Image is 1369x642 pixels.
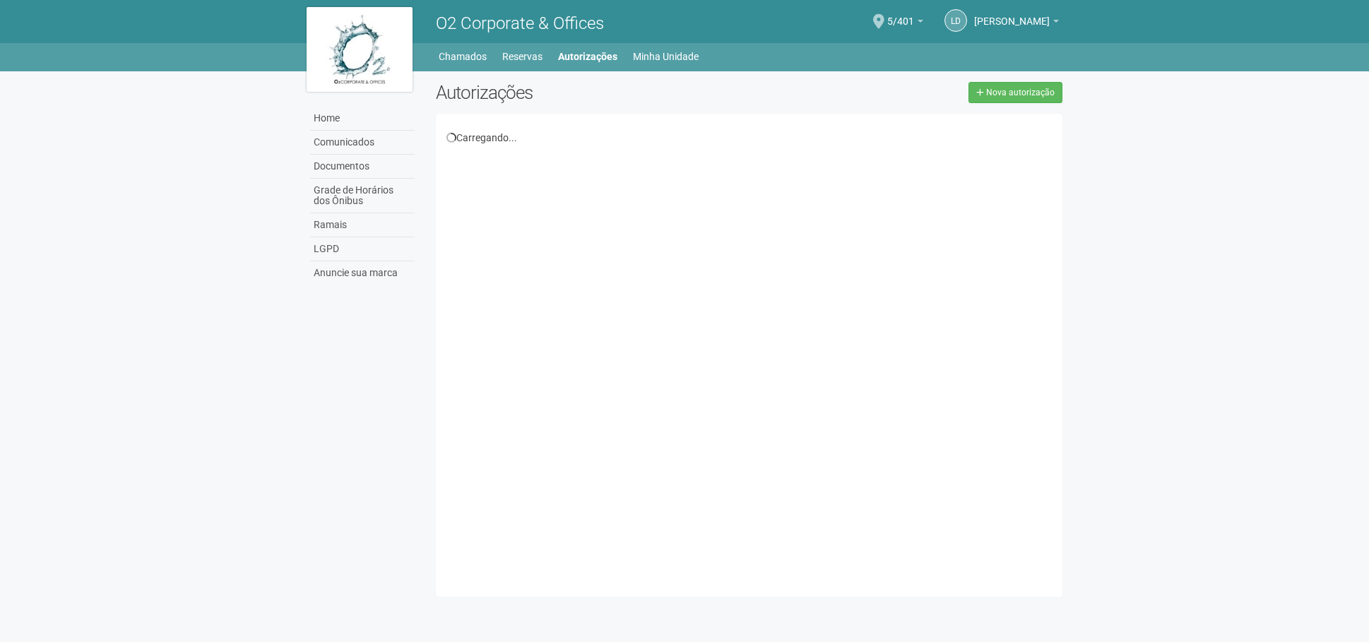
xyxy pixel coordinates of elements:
a: Nova autorização [968,82,1062,103]
a: Minha Unidade [633,47,699,66]
span: O2 Corporate & Offices [436,13,604,33]
a: [PERSON_NAME] [974,18,1059,29]
a: 5/401 [887,18,923,29]
div: Carregando... [446,131,1052,144]
span: Luana de Menezes Reis [974,2,1050,27]
a: Home [310,107,415,131]
a: Grade de Horários dos Ônibus [310,179,415,213]
a: Autorizações [558,47,617,66]
a: Comunicados [310,131,415,155]
a: LGPD [310,237,415,261]
img: logo.jpg [307,7,413,92]
span: Nova autorização [986,88,1055,97]
a: Anuncie sua marca [310,261,415,285]
a: Documentos [310,155,415,179]
a: Ramais [310,213,415,237]
a: Reservas [502,47,543,66]
a: Chamados [439,47,487,66]
h2: Autorizações [436,82,738,103]
span: 5/401 [887,2,914,27]
a: Ld [944,9,967,32]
